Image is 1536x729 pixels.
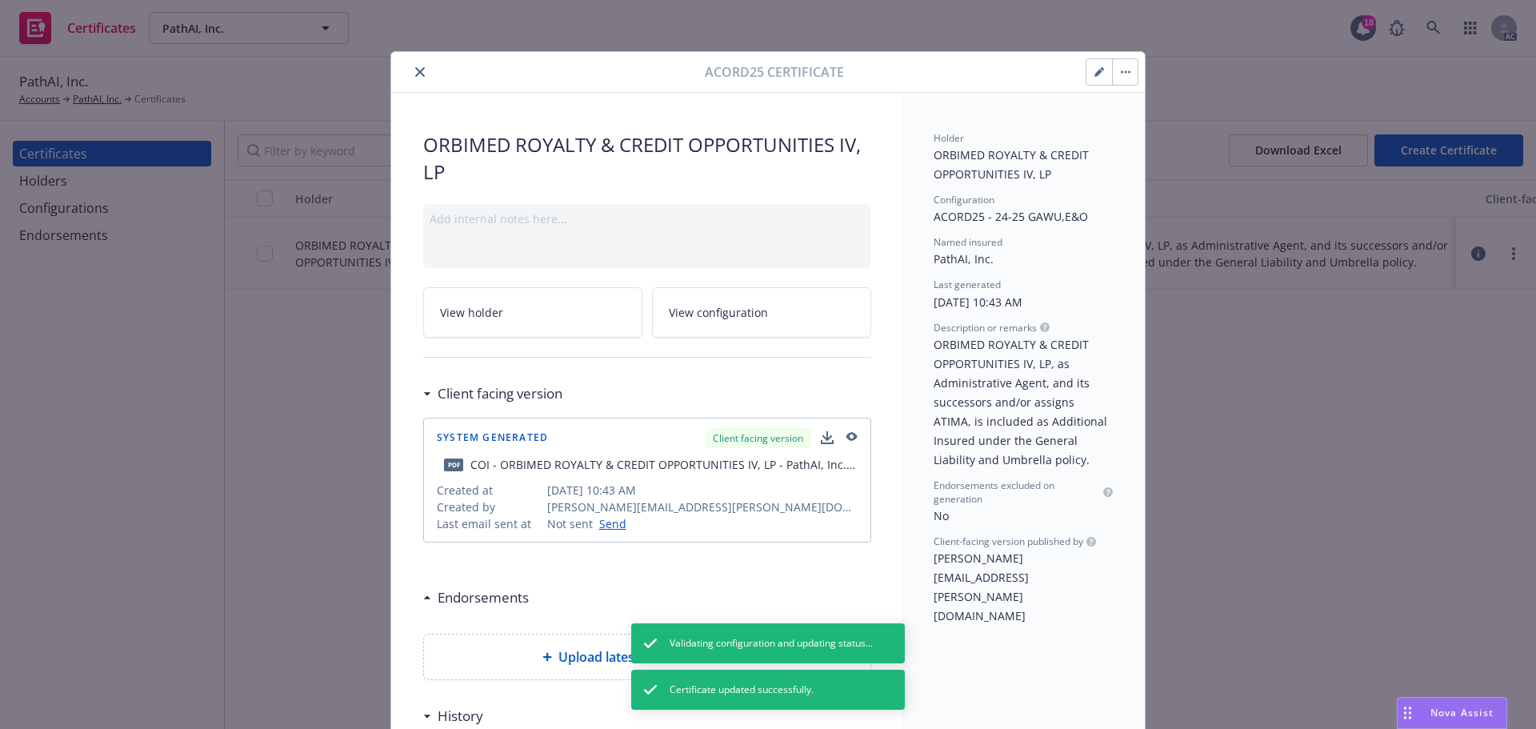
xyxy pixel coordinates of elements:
[934,535,1083,548] span: Client-facing version published by
[423,383,562,404] div: Client facing version
[934,209,1088,224] span: ACORD25 - 24-25 GAWU,E&O
[934,147,1092,182] span: ORBIMED ROYALTY & CREDIT OPPORTUNITIES IV, LP
[438,706,483,727] h3: History
[934,551,1029,623] span: [PERSON_NAME][EMAIL_ADDRESS][PERSON_NAME][DOMAIN_NAME]
[410,62,430,82] button: close
[438,587,529,608] h3: Endorsements
[669,304,768,321] span: View configuration
[934,193,994,206] span: Configuration
[470,456,858,473] div: COI - ORBIMED ROYALTY & CREDIT OPPORTUNITIES IV, LP - PathAI, Inc. - fillable.pdf
[593,515,626,532] a: Send
[934,278,1001,291] span: Last generated
[437,499,541,515] span: Created by
[1430,706,1494,719] span: Nova Assist
[547,515,593,532] span: Not sent
[934,508,949,523] span: No
[934,294,1022,310] span: [DATE] 10:43 AM
[423,287,642,338] a: View holder
[934,337,1110,467] span: ORBIMED ROYALTY & CREDIT OPPORTUNITIES IV, LP, as Administrative Agent, and its successors and/or...
[1398,698,1418,728] div: Drag to move
[423,634,871,680] div: Upload latest manual certificate
[934,131,964,145] span: Holder
[438,383,562,404] h3: Client facing version
[934,479,1100,506] span: Endorsements excluded on generation
[440,304,503,321] span: View holder
[437,515,541,532] span: Last email sent at
[423,587,529,608] div: Endorsements
[1397,697,1507,729] button: Nova Assist
[547,499,858,515] span: [PERSON_NAME][EMAIL_ADDRESS][PERSON_NAME][DOMAIN_NAME]
[444,459,463,471] span: pdf
[652,287,871,338] a: View configuration
[437,482,541,499] span: Created at
[558,647,752,667] span: Upload latest manual certificate
[547,482,858,499] span: [DATE] 10:43 AM
[670,683,814,697] span: Certificate updated successfully.
[437,433,548,443] span: System Generated
[705,62,844,82] span: Acord25 Certificate
[423,131,871,185] span: ORBIMED ROYALTY & CREDIT OPPORTUNITIES IV, LP
[430,211,567,226] span: Add internal notes here...
[934,235,1002,249] span: Named insured
[934,251,994,266] span: PathAI, Inc.
[934,321,1037,334] span: Description or remarks
[670,636,873,651] span: Validating configuration and updating status...
[423,706,483,727] div: History
[705,428,811,448] div: Client facing version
